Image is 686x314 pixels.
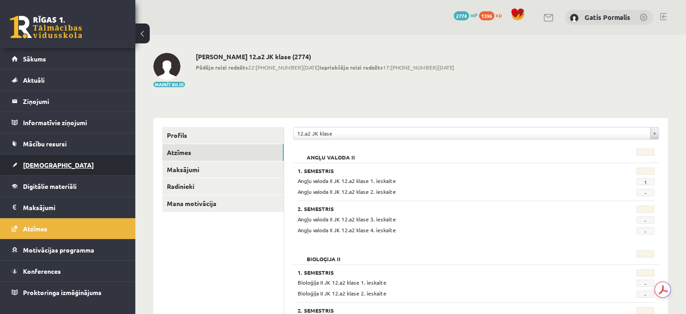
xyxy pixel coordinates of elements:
span: - [636,216,654,224]
b: Iepriekšējo reizi redzēts [319,64,383,71]
a: Proktoringa izmēģinājums [12,282,124,303]
a: Gatis Pormalis [585,13,630,22]
h3: 2. Semestris [298,307,593,314]
span: Aktuāli [23,76,45,84]
legend: Informatīvie ziņojumi [23,112,124,133]
legend: Maksājumi [23,197,124,218]
span: Angļu valoda II JK 12.a2 klase 3. ieskaite [298,216,396,223]
span: xp [496,11,502,19]
span: 12.a2 JK klase [297,127,647,139]
a: Maksājumi [162,161,284,178]
span: - [636,227,654,234]
a: 12.a2 JK klase [294,127,658,139]
span: Angļu valoda II JK 12.a2 klase 4. ieskaite [298,226,396,234]
a: Konferences [12,261,124,281]
span: Bioloģija II JK 12.a2 klase 2. ieskaite [298,290,387,297]
a: Mana motivācija [162,195,284,212]
span: Angļu valoda II JK 12.a2 klase 1. ieskaite [298,177,396,184]
h3: 1. Semestris [298,269,593,276]
a: Motivācijas programma [12,239,124,260]
span: - [636,291,654,298]
a: Profils [162,127,284,144]
span: Proktoringa izmēģinājums [23,288,101,296]
h2: Angļu valoda II [298,149,364,158]
a: Maksājumi [12,197,124,218]
h2: [PERSON_NAME] 12.a2 JK klase (2774) [196,53,454,61]
a: Digitālie materiāli [12,176,124,197]
a: Atzīmes [12,218,124,239]
a: 1 [644,178,647,186]
img: Gatis Pormalis [570,14,579,23]
a: Radinieki [162,178,284,195]
span: Bioloģija II JK 12.a2 klase 1. ieskaite [298,279,387,286]
a: 2774 mP [454,11,478,19]
span: Atzīmes [23,225,47,233]
a: 1396 xp [479,11,506,19]
span: Digitālie materiāli [23,182,77,190]
a: Rīgas 1. Tālmācības vidusskola [10,16,82,38]
span: - [636,189,654,196]
span: Angļu valoda II JK 12.a2 klase 2. ieskaite [298,188,396,195]
span: Sākums [23,55,46,63]
span: - [636,280,654,287]
span: Mācību resursi [23,140,67,148]
a: Mācību resursi [12,133,124,154]
a: Aktuāli [12,70,124,90]
a: Sākums [12,48,124,69]
span: 1396 [479,11,494,20]
span: [DEMOGRAPHIC_DATA] [23,161,94,169]
h3: 1. Semestris [298,168,593,174]
b: Pēdējo reizi redzēts [196,64,248,71]
span: 22:[PHONE_NUMBER][DATE] 17:[PHONE_NUMBER][DATE] [196,63,454,71]
span: Konferences [23,267,61,275]
button: Mainīt bildi [153,82,185,87]
a: Atzīmes [162,144,284,161]
a: Informatīvie ziņojumi [12,112,124,133]
span: Motivācijas programma [23,246,94,254]
h3: 2. Semestris [298,206,593,212]
span: 2774 [454,11,469,20]
img: Gatis Pormalis [153,53,180,80]
a: [DEMOGRAPHIC_DATA] [12,155,124,175]
span: mP [470,11,478,19]
a: Ziņojumi [12,91,124,112]
h2: Bioloģija II [298,250,350,259]
legend: Ziņojumi [23,91,124,112]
